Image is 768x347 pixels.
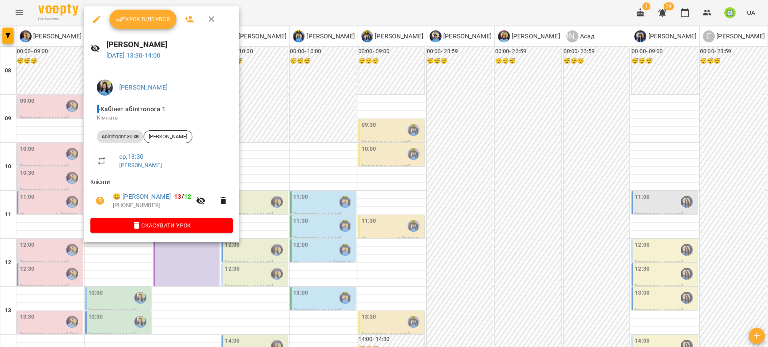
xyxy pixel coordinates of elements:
span: Скасувати Урок [97,221,226,230]
span: [PERSON_NAME] [144,133,192,140]
button: Урок відбувся [110,10,177,29]
div: [PERSON_NAME] [144,130,192,143]
span: Абілітолог 30 хв [97,133,144,140]
span: - Кабінет абілітолога 1 [97,105,167,113]
button: Візит ще не сплачено. Додати оплату? [90,191,110,210]
span: 12 [184,193,191,200]
span: 13 [174,193,181,200]
b: / [174,193,191,200]
a: 😀 [PERSON_NAME] [113,192,171,201]
p: Кімната [97,114,226,122]
a: [DATE] 13:30-14:00 [106,52,161,59]
p: [PHONE_NUMBER] [113,201,191,209]
ul: Клієнти [90,178,233,218]
span: Урок відбувся [116,14,170,24]
button: Скасувати Урок [90,218,233,233]
img: 24884255850493cb15413a826ca6292d.jpg [97,80,113,96]
a: [PERSON_NAME] [119,84,168,91]
h6: [PERSON_NAME] [106,38,233,51]
a: [PERSON_NAME] [119,162,162,168]
a: ср , 13:30 [119,153,144,160]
